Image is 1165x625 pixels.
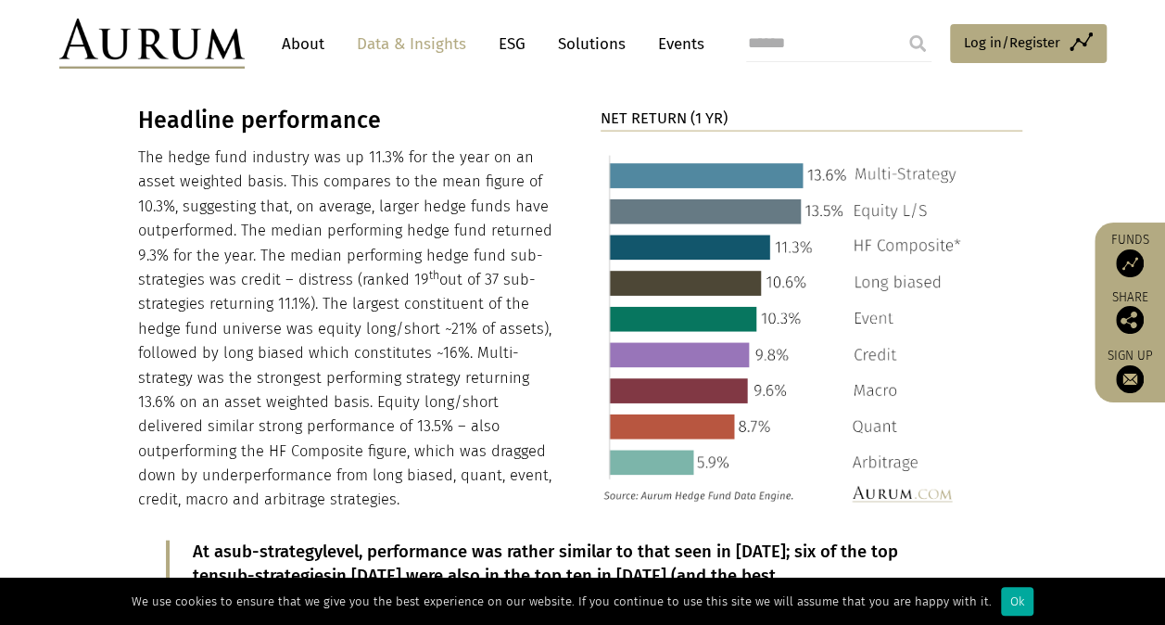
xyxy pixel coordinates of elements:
span: sub-strategy [223,542,323,562]
a: Funds [1104,232,1156,277]
div: Ok [1001,587,1033,616]
img: Share this post [1116,306,1144,334]
p: At a level, performance was rather similar to that seen in [DATE]; six of the top ten in [DATE] w... [193,541,972,613]
p: The hedge fund industry was up 11.3% for the year on an asset weighted basis. This compares to th... [138,146,561,513]
sup: th [429,268,439,282]
img: Access Funds [1116,249,1144,277]
span: Log in/Register [964,32,1060,54]
a: Log in/Register [950,24,1107,63]
h3: Headline performance [138,107,561,134]
strong: NET RETURN (1 YR) [601,109,728,127]
input: Submit [899,25,936,62]
a: ESG [489,27,535,61]
a: About [272,27,334,61]
a: Solutions [549,27,635,61]
span: sub-strategies [219,566,332,586]
a: Data & Insights [348,27,475,61]
div: Share [1104,291,1156,334]
img: Aurum [59,19,245,69]
a: Sign up [1104,348,1156,393]
img: Sign up to our newsletter [1116,365,1144,393]
a: Events [649,27,704,61]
